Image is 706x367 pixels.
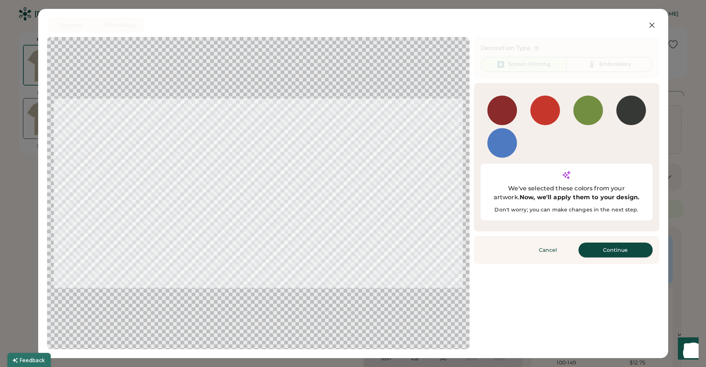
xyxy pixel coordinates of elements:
[481,44,531,53] div: Decoration Type
[508,61,551,68] div: Screen Printing
[522,243,574,257] button: Cancel
[487,184,646,202] div: We've selected these colors from your artwork.
[47,18,95,33] button: Original
[671,334,703,366] iframe: Front Chat
[599,61,631,68] div: Embroidery
[487,206,646,214] div: Don't worry; you can make changes in the next step.
[587,60,596,69] img: Thread%20-%20Unselected.svg
[95,18,145,33] button: Print Ready
[579,243,653,257] button: Continue
[520,194,640,201] strong: Now, we'll apply them to your design.
[496,60,505,69] img: Ink%20-%20Selected.svg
